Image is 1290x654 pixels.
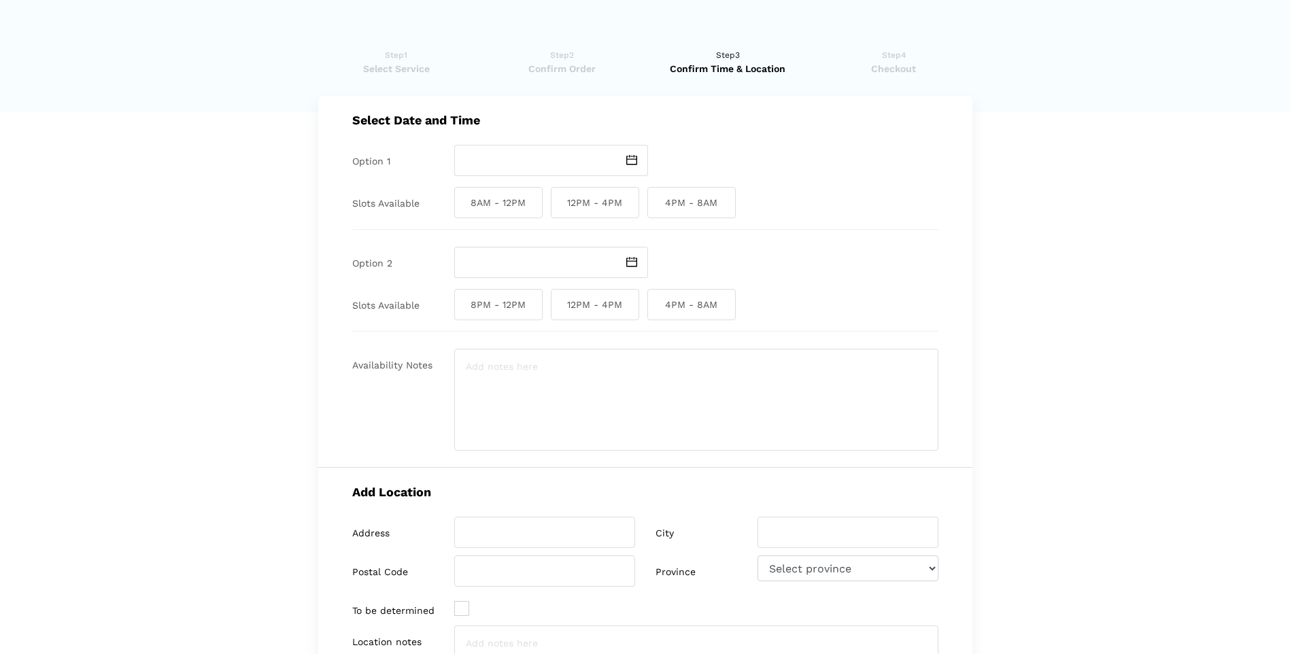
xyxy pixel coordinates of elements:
[352,113,938,127] h5: Select Date and Time
[352,360,432,371] label: Availability Notes
[454,289,543,320] span: 8PM - 12PM
[352,605,435,617] label: To be determined
[454,187,543,218] span: 8AM - 12PM
[656,528,674,539] label: City
[551,187,639,218] span: 12PM - 4PM
[656,566,696,578] label: Province
[483,48,641,75] a: Step2
[318,48,475,75] a: Step1
[649,62,807,75] span: Confirm Time & Location
[352,258,392,269] label: Option 2
[649,48,807,75] a: Step3
[352,566,408,578] label: Postal Code
[352,300,420,311] label: Slots Available
[352,528,390,539] label: Address
[352,156,390,167] label: Option 1
[352,198,420,209] label: Slots Available
[483,62,641,75] span: Confirm Order
[551,289,639,320] span: 12PM - 4PM
[647,187,736,218] span: 4PM - 8AM
[318,62,475,75] span: Select Service
[815,62,972,75] span: Checkout
[647,289,736,320] span: 4PM - 8AM
[815,48,972,75] a: Step4
[352,485,938,499] h5: Add Location
[352,636,422,648] label: Location notes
